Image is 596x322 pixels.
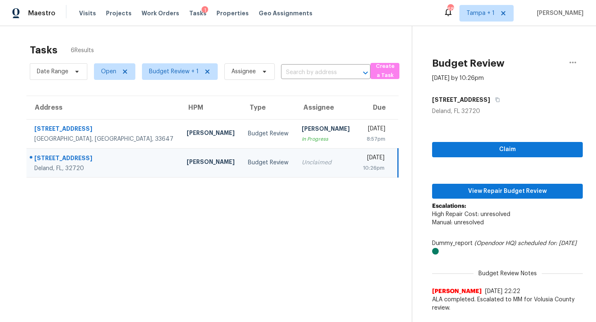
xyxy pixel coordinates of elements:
[248,159,288,167] div: Budget Review
[302,159,350,167] div: Unclaimed
[356,96,398,119] th: Due
[142,9,179,17] span: Work Orders
[34,164,173,173] div: Deland, FL, 32720
[187,129,235,139] div: [PERSON_NAME]
[79,9,96,17] span: Visits
[363,135,385,143] div: 8:57pm
[28,9,55,17] span: Maestro
[281,66,347,79] input: Search by address
[432,74,484,82] div: [DATE] by 10:26pm
[432,96,490,104] h5: [STREET_ADDRESS]
[34,125,173,135] div: [STREET_ADDRESS]
[439,144,576,155] span: Claim
[363,125,385,135] div: [DATE]
[485,288,520,294] span: [DATE] 22:22
[474,240,516,246] i: (Opendoor HQ)
[363,164,385,172] div: 10:26pm
[295,96,356,119] th: Assignee
[26,96,180,119] th: Address
[432,142,583,157] button: Claim
[180,96,241,119] th: HPM
[149,67,199,76] span: Budget Review + 1
[432,239,583,256] div: Dummy_report
[202,6,208,14] div: 1
[534,9,584,17] span: [PERSON_NAME]
[189,10,207,16] span: Tasks
[447,5,453,13] div: 68
[363,154,385,164] div: [DATE]
[30,46,58,54] h2: Tasks
[241,96,295,119] th: Type
[432,287,482,296] span: [PERSON_NAME]
[518,240,577,246] i: scheduled for: [DATE]
[231,67,256,76] span: Assignee
[370,63,399,79] button: Create a Task
[490,92,501,107] button: Copy Address
[439,186,576,197] span: View Repair Budget Review
[432,296,583,312] span: ALA completed. Escalated to MM for Volusia County review.
[106,9,132,17] span: Projects
[432,107,583,115] div: Deland, FL 32720
[432,220,484,226] span: Manual: unresolved
[432,203,466,209] b: Escalations:
[34,135,173,143] div: [GEOGRAPHIC_DATA], [GEOGRAPHIC_DATA], 33647
[466,9,495,17] span: Tampa + 1
[432,211,510,217] span: High Repair Cost: unresolved
[360,67,371,79] button: Open
[216,9,249,17] span: Properties
[37,67,68,76] span: Date Range
[248,130,288,138] div: Budget Review
[259,9,312,17] span: Geo Assignments
[101,67,116,76] span: Open
[302,125,350,135] div: [PERSON_NAME]
[375,62,395,81] span: Create a Task
[473,269,542,278] span: Budget Review Notes
[71,46,94,55] span: 6 Results
[302,135,350,143] div: In Progress
[432,59,505,67] h2: Budget Review
[34,154,173,164] div: [STREET_ADDRESS]
[187,158,235,168] div: [PERSON_NAME]
[432,184,583,199] button: View Repair Budget Review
